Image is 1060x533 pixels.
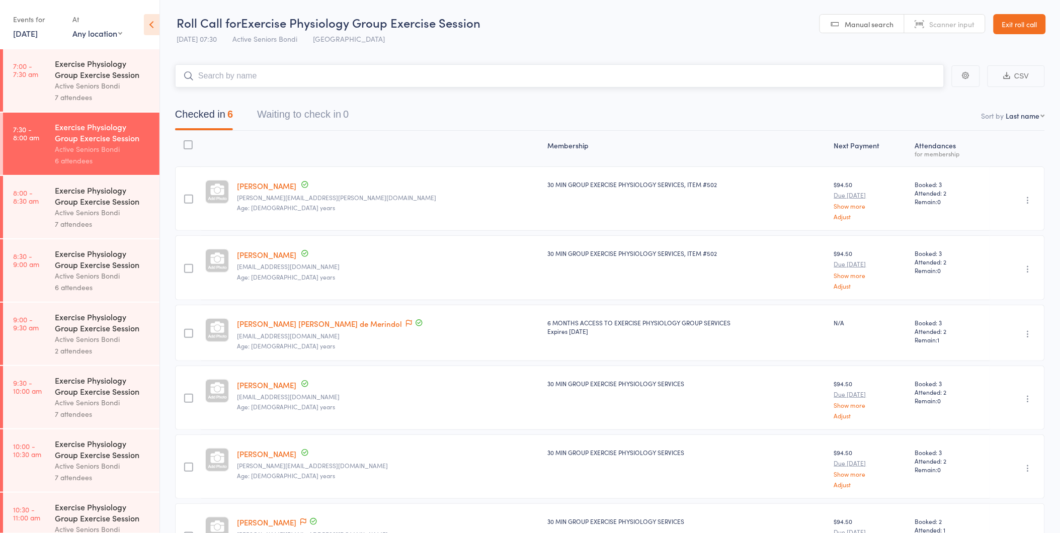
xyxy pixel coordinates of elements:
div: 2 attendees [55,345,151,357]
span: 1 [937,335,939,344]
div: Exercise Physiology Group Exercise Session [55,121,151,143]
span: Booked: 3 [915,249,986,257]
a: 8:00 -8:30 amExercise Physiology Group Exercise SessionActive Seniors Bondi7 attendees [3,176,159,238]
div: 7 attendees [55,92,151,103]
a: [PERSON_NAME] [237,249,296,260]
span: Booked: 3 [915,318,986,327]
span: Attended: 2 [915,257,986,266]
div: 7 attendees [55,218,151,230]
div: Atten­dances [911,135,990,162]
div: Exercise Physiology Group Exercise Session [55,58,151,80]
div: Last name [1006,111,1040,121]
span: 0 [937,465,941,474]
span: Attended: 2 [915,189,986,197]
span: 0 [937,266,941,275]
a: Adjust [834,283,907,289]
span: Roll Call for [177,14,241,31]
a: [PERSON_NAME] [237,181,296,191]
a: [PERSON_NAME] [237,449,296,459]
div: 0 [343,109,349,120]
a: Adjust [834,213,907,220]
small: Due [DATE] [834,260,907,268]
small: Due [DATE] [834,460,907,467]
div: Active Seniors Bondi [55,460,151,472]
button: Checked in6 [175,104,233,130]
span: Booked: 3 [915,448,986,457]
div: Next Payment [830,135,911,162]
div: $94.50 [834,448,907,488]
div: Active Seniors Bondi [55,333,151,345]
div: 6 attendees [55,155,151,166]
div: Exercise Physiology Group Exercise Session [55,375,151,397]
div: At [72,11,122,28]
a: Exit roll call [994,14,1046,34]
button: Waiting to check in0 [257,104,349,130]
div: 7 attendees [55,472,151,483]
a: Adjust [834,412,907,419]
span: 0 [937,396,941,405]
a: [DATE] [13,28,38,39]
a: Show more [834,402,907,408]
div: $94.50 [834,180,907,220]
div: Exercise Physiology Group Exercise Session [55,248,151,270]
div: Exercise Physiology Group Exercise Session [55,311,151,333]
input: Search by name [175,64,944,87]
span: Booked: 2 [915,517,986,525]
button: CSV [988,65,1045,87]
span: Remain: [915,197,986,206]
time: 10:00 - 10:30 am [13,442,41,458]
div: for membership [915,150,986,157]
a: [PERSON_NAME] [PERSON_NAME] de Merindol [237,318,402,329]
div: Exercise Physiology Group Exercise Session [55,438,151,460]
div: 30 MIN GROUP EXERCISE PHYSIOLOGY SERVICES [548,379,826,388]
a: 10:00 -10:30 amExercise Physiology Group Exercise SessionActive Seniors Bondi7 attendees [3,429,159,492]
div: Membership [544,135,830,162]
div: 30 MIN GROUP EXERCISE PHYSIOLOGY SERVICES, ITEM #502 [548,249,826,257]
div: 7 attendees [55,408,151,420]
div: N/A [834,318,907,327]
span: Age: [DEMOGRAPHIC_DATA] years [237,203,335,212]
span: Manual search [845,19,894,29]
a: 9:00 -9:30 amExercise Physiology Group Exercise SessionActive Seniors Bondi2 attendees [3,303,159,365]
span: Remain: [915,396,986,405]
div: 6 attendees [55,282,151,293]
span: Age: [DEMOGRAPHIC_DATA] years [237,273,335,281]
div: Exercise Physiology Group Exercise Session [55,185,151,207]
time: 7:30 - 8:00 am [13,125,39,141]
span: Attended: 2 [915,457,986,465]
small: Due [DATE] [834,192,907,199]
a: 8:30 -9:00 amExercise Physiology Group Exercise SessionActive Seniors Bondi6 attendees [3,239,159,302]
span: 0 [937,197,941,206]
span: Active Seniors Bondi [232,34,297,44]
div: 30 MIN GROUP EXERCISE PHYSIOLOGY SERVICES [548,517,826,525]
div: Active Seniors Bondi [55,207,151,218]
span: Age: [DEMOGRAPHIC_DATA] years [237,471,335,480]
small: Due [DATE] [834,391,907,398]
small: annette.gray74@icloud.com [237,462,539,469]
small: maryjustine@hotmail.com [237,332,539,339]
span: [GEOGRAPHIC_DATA] [313,34,385,44]
div: 30 MIN GROUP EXERCISE PHYSIOLOGY SERVICES [548,448,826,457]
div: $94.50 [834,249,907,289]
time: 9:30 - 10:00 am [13,379,42,395]
small: jules.brender@gmail.com [237,194,539,201]
span: Attended: 2 [915,388,986,396]
span: Remain: [915,335,986,344]
a: 9:30 -10:00 amExercise Physiology Group Exercise SessionActive Seniors Bondi7 attendees [3,366,159,428]
span: Exercise Physiology Group Exercise Session [241,14,480,31]
a: [PERSON_NAME] [237,380,296,390]
div: Active Seniors Bondi [55,80,151,92]
span: Age: [DEMOGRAPHIC_DATA] years [237,402,335,411]
time: 9:00 - 9:30 am [13,315,39,331]
span: Booked: 3 [915,180,986,189]
time: 8:30 - 9:00 am [13,252,39,268]
a: Show more [834,203,907,209]
span: Remain: [915,266,986,275]
span: Remain: [915,465,986,474]
div: 30 MIN GROUP EXERCISE PHYSIOLOGY SERVICES, ITEM #502 [548,180,826,189]
a: Show more [834,471,907,477]
div: Exercise Physiology Group Exercise Session [55,501,151,523]
time: 7:00 - 7:30 am [13,62,38,78]
span: Attended: 2 [915,327,986,335]
div: Active Seniors Bondi [55,397,151,408]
